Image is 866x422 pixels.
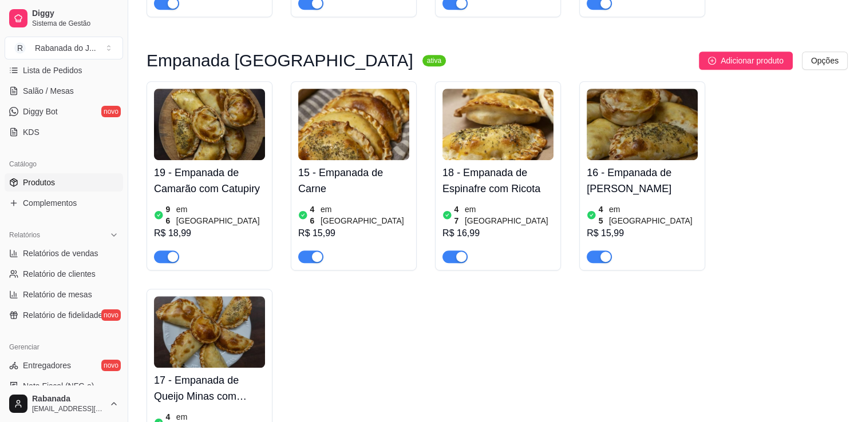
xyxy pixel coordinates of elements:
[802,51,848,70] button: Opções
[5,265,123,283] a: Relatório de clientes
[23,380,94,392] span: Nota Fiscal (NFC-e)
[442,165,553,197] h4: 18 - Empanada de Espinafre com Ricota
[5,102,123,121] a: Diggy Botnovo
[721,54,784,67] span: Adicionar produto
[14,42,26,54] span: R
[5,306,123,324] a: Relatório de fidelidadenovo
[587,165,698,197] h4: 16 - Empanada de [PERSON_NAME]
[154,296,265,368] img: product-image
[23,126,39,138] span: KDS
[32,19,118,28] span: Sistema de Gestão
[23,268,96,280] span: Relatório de clientes
[321,204,409,226] article: em [GEOGRAPHIC_DATA]
[5,123,123,141] a: KDS
[5,285,123,304] a: Relatório de mesas
[298,165,409,197] h4: 15 - Empanada de Carne
[23,106,58,117] span: Diggy Bot
[5,356,123,375] a: Entregadoresnovo
[5,155,123,173] div: Catálogo
[5,390,123,417] button: Rabanada[EMAIL_ADDRESS][DOMAIN_NAME]
[587,226,698,240] div: R$ 15,99
[298,89,409,160] img: product-image
[23,65,82,76] span: Lista de Pedidos
[5,194,123,212] a: Complementos
[147,54,413,67] h3: Empanada [GEOGRAPHIC_DATA]
[5,61,123,79] a: Lista de Pedidos
[310,204,318,226] article: 46
[5,244,123,262] a: Relatórios de vendas
[154,89,265,160] img: product-image
[23,85,74,97] span: Salão / Mesas
[298,226,409,240] div: R$ 15,99
[23,248,98,259] span: Relatórios de vendas
[442,226,553,240] div: R$ 16,99
[32,394,105,404] span: Rabanada
[35,42,96,54] div: Rabanada do J ...
[5,338,123,356] div: Gerenciar
[154,372,265,404] h4: 17 - Empanada de Queijo Minas com Orégano
[23,309,102,321] span: Relatório de fidelidade
[9,230,40,240] span: Relatórios
[422,55,446,66] sup: ativa
[599,204,607,226] article: 45
[154,165,265,197] h4: 19 - Empanada de Camarão com Catupiry
[5,37,123,59] button: Select a team
[454,204,462,226] article: 47
[154,226,265,240] div: R$ 18,99
[23,289,92,300] span: Relatório de mesas
[609,204,698,226] article: em [GEOGRAPHIC_DATA]
[5,377,123,395] a: Nota Fiscal (NFC-e)
[23,177,55,188] span: Produtos
[442,89,553,160] img: product-image
[699,51,793,70] button: Adicionar produto
[32,9,118,19] span: Diggy
[5,5,123,32] a: DiggySistema de Gestão
[5,82,123,100] a: Salão / Mesas
[32,404,105,413] span: [EMAIL_ADDRESS][DOMAIN_NAME]
[23,197,77,209] span: Complementos
[587,89,698,160] img: product-image
[465,204,553,226] article: em [GEOGRAPHIC_DATA]
[176,204,265,226] article: em [GEOGRAPHIC_DATA]
[708,57,716,65] span: plus-circle
[5,173,123,192] a: Produtos
[811,54,839,67] span: Opções
[166,204,174,226] article: 96
[23,360,71,371] span: Entregadores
